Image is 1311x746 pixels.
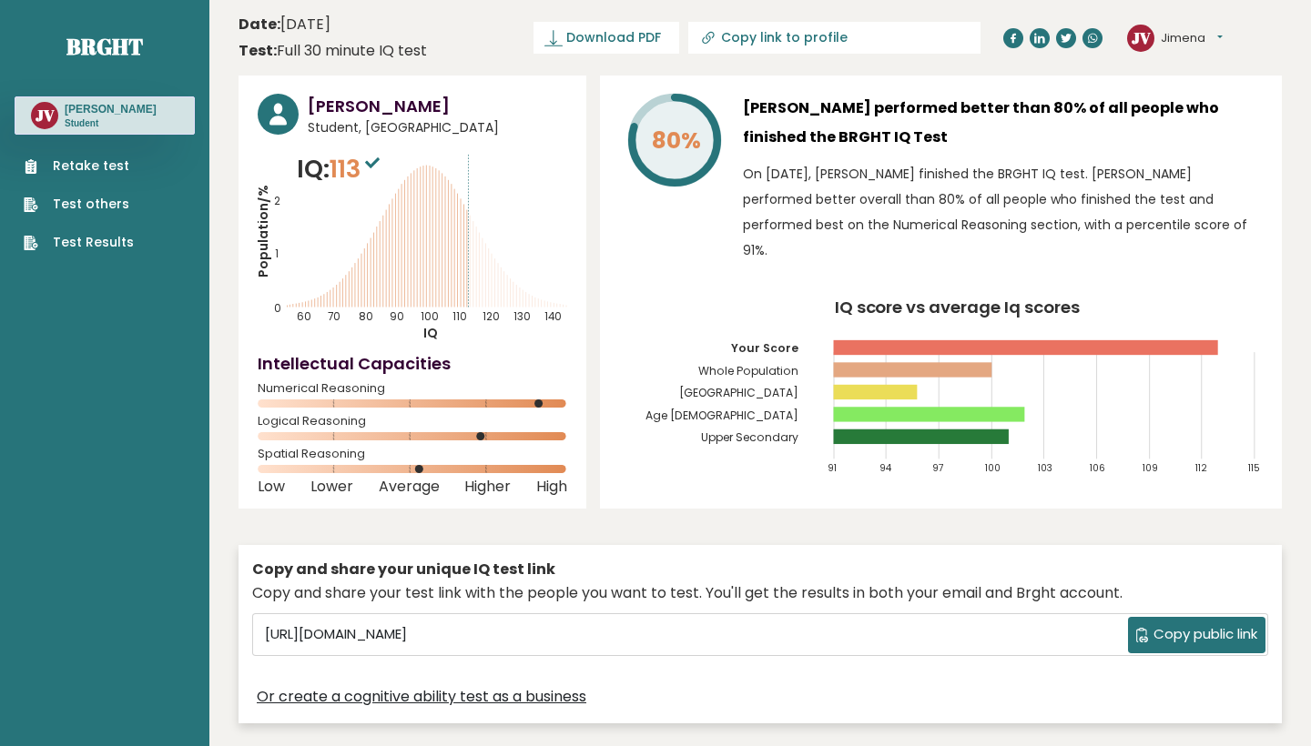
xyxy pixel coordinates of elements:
[66,32,143,61] a: Brght
[652,125,701,156] tspan: 80%
[65,102,157,116] h3: [PERSON_NAME]
[828,461,837,475] tspan: 91
[252,559,1268,580] div: Copy and share your unique IQ test link
[513,309,531,324] tspan: 130
[1248,461,1260,475] tspan: 115
[1091,461,1106,475] tspan: 106
[297,151,384,187] p: IQ:
[328,309,340,324] tspan: 70
[932,461,944,475] tspan: 97
[297,309,311,324] tspan: 60
[679,385,798,400] tspan: [GEOGRAPHIC_DATA]
[24,233,134,252] a: Test Results
[239,14,330,35] time: [DATE]
[1143,461,1158,475] tspan: 109
[985,461,1001,475] tspan: 100
[379,483,440,490] span: Average
[483,309,500,324] tspan: 120
[65,117,157,130] p: Student
[24,195,134,214] a: Test others
[534,22,679,54] a: Download PDF
[452,309,467,324] tspan: 110
[1038,461,1052,475] tspan: 103
[544,309,562,324] tspan: 140
[645,408,798,423] tspan: Age [DEMOGRAPHIC_DATA]
[310,483,353,490] span: Lower
[743,94,1263,152] h3: [PERSON_NAME] performed better than 80% of all people who finished the BRGHT IQ Test
[1195,461,1207,475] tspan: 112
[743,161,1263,263] p: On [DATE], [PERSON_NAME] finished the BRGHT IQ test. [PERSON_NAME] performed better overall than ...
[698,363,798,378] tspan: Whole Population
[1132,26,1151,47] text: JV
[421,309,439,324] tspan: 100
[274,301,281,316] tspan: 0
[258,483,285,490] span: Low
[308,118,567,137] span: Student, [GEOGRAPHIC_DATA]
[258,351,567,376] h4: Intellectual Capacities
[566,28,661,47] span: Download PDF
[880,461,892,475] tspan: 94
[330,152,384,186] span: 113
[24,156,134,176] a: Retake test
[359,309,373,324] tspan: 80
[258,385,567,392] span: Numerical Reasoning
[258,418,567,425] span: Logical Reasoning
[308,94,567,118] h3: [PERSON_NAME]
[1128,617,1265,653] button: Copy public link
[701,429,798,445] tspan: Upper Secondary
[464,483,511,490] span: Higher
[239,40,427,62] div: Full 30 minute IQ test
[258,450,567,458] span: Spatial Reasoning
[275,247,279,261] tspan: 1
[1153,624,1257,645] span: Copy public link
[274,194,280,208] tspan: 2
[254,185,272,277] tspan: Population/%
[257,686,586,708] a: Or create a cognitive ability test as a business
[536,483,567,490] span: High
[731,340,798,356] tspan: Your Score
[252,582,1268,604] div: Copy and share your test link with the people you want to test. You'll get the results in both yo...
[1161,29,1223,47] button: Jimena
[835,296,1081,318] tspan: IQ score vs average Iq scores
[239,40,277,61] b: Test:
[36,105,55,126] text: JV
[423,324,438,342] tspan: IQ
[239,14,280,35] b: Date:
[390,309,404,324] tspan: 90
